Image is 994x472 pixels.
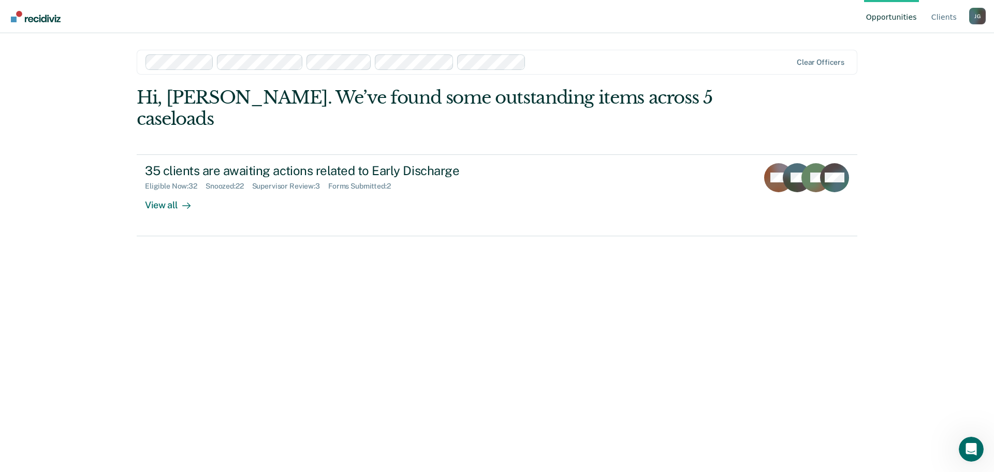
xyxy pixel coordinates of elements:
[137,87,713,130] div: Hi, [PERSON_NAME]. We’ve found some outstanding items across 5 caseloads
[252,182,328,191] div: Supervisor Review : 3
[137,154,857,236] a: 35 clients are awaiting actions related to Early DischargeEligible Now:32Snoozed:22Supervisor Rev...
[11,11,61,22] img: Recidiviz
[959,437,984,462] iframe: Intercom live chat
[145,163,508,178] div: 35 clients are awaiting actions related to Early Discharge
[206,182,252,191] div: Snoozed : 22
[969,8,986,24] div: J G
[797,58,844,67] div: Clear officers
[328,182,399,191] div: Forms Submitted : 2
[145,182,206,191] div: Eligible Now : 32
[145,191,203,211] div: View all
[969,8,986,24] button: Profile dropdown button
